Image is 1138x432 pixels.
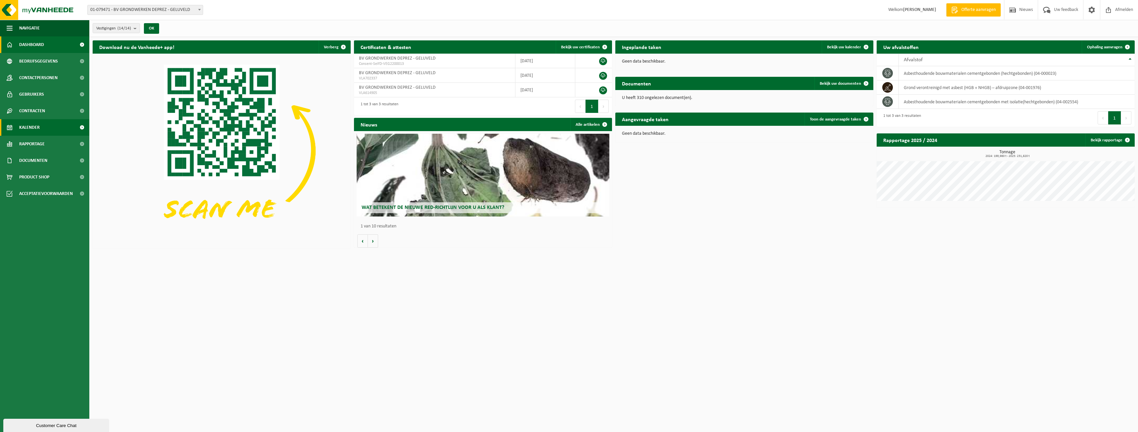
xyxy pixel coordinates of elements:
button: Vestigingen(14/14) [93,23,140,33]
span: Ophaling aanvragen [1087,45,1122,49]
td: asbesthoudende bouwmaterialen cementgebonden (hechtgebonden) (04-000023) [899,66,1135,80]
span: BV GRONDWERKEN DEPREZ - GELUVELD [359,56,436,61]
a: Toon de aangevraagde taken [805,113,873,126]
span: VLA614905 [359,90,510,96]
button: Previous [575,100,586,113]
span: Kalender [19,119,40,136]
h2: Certificaten & attesten [354,40,418,53]
a: Wat betekent de nieuwe RED-richtlijn voor u als klant? [357,134,609,216]
h2: Ingeplande taken [615,40,668,53]
h2: Aangevraagde taken [615,113,675,125]
a: Bekijk rapportage [1085,133,1134,147]
a: Bekijk uw certificaten [556,40,611,54]
span: Verberg [324,45,338,49]
div: 1 tot 3 van 3 resultaten [357,99,398,114]
count: (14/14) [117,26,131,30]
div: 1 tot 3 van 3 resultaten [880,111,921,125]
span: Navigatie [19,20,40,36]
button: Verberg [319,40,350,54]
p: Geen data beschikbaar. [622,131,867,136]
a: Ophaling aanvragen [1082,40,1134,54]
a: Bekijk uw documenten [814,77,873,90]
p: 1 van 10 resultaten [361,224,609,229]
td: [DATE] [515,54,575,68]
span: Rapportage [19,136,45,152]
a: Alle artikelen [570,118,611,131]
span: Contactpersonen [19,70,58,86]
span: 01-079471 - BV GRONDWERKEN DEPREZ - GELUVELD [88,5,203,15]
button: OK [144,23,159,34]
a: Offerte aanvragen [946,3,1001,17]
h2: Uw afvalstoffen [877,40,925,53]
span: Product Shop [19,169,49,185]
span: 01-079471 - BV GRONDWERKEN DEPREZ - GELUVELD [87,5,203,15]
span: Consent-SelfD-VEG2200013 [359,61,510,67]
span: Bekijk uw certificaten [561,45,600,49]
span: Vestigingen [96,24,131,33]
button: Next [1121,111,1131,124]
span: 2024: 199,980 t - 2025: 231,820 t [880,155,1135,158]
button: Volgende [368,234,378,248]
h2: Rapportage 2025 / 2024 [877,133,944,146]
button: Next [598,100,609,113]
strong: [PERSON_NAME] [903,7,936,12]
span: Gebruikers [19,86,44,103]
h3: Tonnage [880,150,1135,158]
td: [DATE] [515,83,575,97]
h2: Nieuws [354,118,384,131]
span: Contracten [19,103,45,119]
p: Geen data beschikbaar. [622,59,867,64]
span: Documenten [19,152,47,169]
span: BV GRONDWERKEN DEPREZ - GELUVELD [359,85,436,90]
span: Bedrijfsgegevens [19,53,58,70]
span: Bekijk uw kalender [827,45,861,49]
span: Dashboard [19,36,44,53]
span: Toon de aangevraagde taken [810,117,861,121]
span: VLA702337 [359,76,510,81]
h2: Documenten [615,77,658,90]
span: Wat betekent de nieuwe RED-richtlijn voor u als klant? [362,205,504,210]
button: 1 [1108,111,1121,124]
p: U heeft 310 ongelezen document(en). [622,96,867,100]
h2: Download nu de Vanheede+ app! [93,40,181,53]
span: Acceptatievoorwaarden [19,185,73,202]
button: 1 [586,100,598,113]
span: BV GRONDWERKEN DEPREZ - GELUVELD [359,71,436,75]
td: grond verontreinigd met asbest (HGB + NHGB) – afdruipzone (04-001976) [899,80,1135,95]
span: Bekijk uw documenten [820,81,861,86]
button: Previous [1098,111,1108,124]
iframe: chat widget [3,417,110,432]
a: Bekijk uw kalender [822,40,873,54]
span: Afvalstof [904,57,923,63]
img: Download de VHEPlus App [93,54,351,247]
td: [DATE] [515,68,575,83]
button: Vorige [357,234,368,248]
span: Offerte aanvragen [960,7,997,13]
td: asbesthoudende bouwmaterialen cementgebonden met isolatie(hechtgebonden) (04-002554) [899,95,1135,109]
